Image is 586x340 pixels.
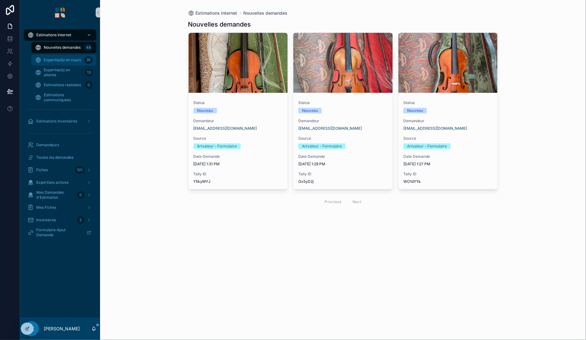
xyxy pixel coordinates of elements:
[44,45,81,50] span: Nouvelles demandes
[403,126,467,131] a: [EMAIL_ADDRESS][DOMAIN_NAME]
[403,162,493,167] span: [DATE] 1:27 PM
[398,32,498,189] a: StatusNouveauDemandeur[EMAIL_ADDRESS][DOMAIN_NAME]SourceArtvaleur - FormulaireDate Demande[DATE] ...
[44,67,83,77] span: Expertise(s) en attente
[31,92,96,103] a: Estimations communiquées
[403,154,493,159] span: Date Demande
[403,136,493,141] span: Source
[298,162,388,167] span: [DATE] 1:29 PM
[44,326,80,332] p: [PERSON_NAME]
[36,167,48,172] span: Fiches
[403,172,493,177] span: Tally ID
[298,154,388,159] span: Date Demande
[85,81,93,89] div: 0
[407,108,423,113] div: Nouveau
[24,139,96,151] a: Demandeurs
[194,172,283,177] span: Tally ID
[31,79,96,91] a: Estimations réalisées0
[24,177,96,188] a: Expertises actives
[36,217,56,222] span: Inventaires
[302,108,318,113] div: Nouveau
[36,142,59,147] span: Demandeurs
[77,191,84,199] div: 0
[24,189,96,201] a: Mes Demandes d'Estimation0
[188,10,237,16] a: Estimations Internet
[298,179,388,184] span: Gx5yD2j
[194,136,283,141] span: Source
[194,100,283,105] span: Status
[302,143,342,149] div: Artvaleur - Formulaire
[244,10,288,16] a: Nouvelles demandes
[77,216,84,224] div: 2
[36,205,56,210] span: Mes Fiches
[189,33,288,93] div: IMG_8544.jpeg
[75,166,84,174] div: 101
[24,29,96,41] a: Estimations Internet
[31,54,96,66] a: Expertise(s) en cours35
[194,162,283,167] span: [DATE] 1:31 PM
[36,32,71,37] span: Estimations Internet
[197,108,213,113] div: Nouveau
[298,126,362,131] a: [EMAIL_ADDRESS][DOMAIN_NAME]
[24,152,96,163] a: Toutes les demandes
[293,33,393,93] div: IMG_8565.jpeg
[31,42,96,53] a: Nouvelles demandes48
[36,190,74,200] span: Mes Demandes d'Estimation
[84,56,93,64] div: 35
[403,118,493,123] span: Demandeur
[293,32,393,189] a: StatusNouveauDemandeur[EMAIL_ADDRESS][DOMAIN_NAME]SourceArtvaleur - FormulaireDate Demande[DATE] ...
[196,10,237,16] span: Estimations Internet
[398,33,498,93] div: IMG_8599.jpeg
[24,164,96,176] a: Fiches101
[188,32,288,189] a: StatusNouveauDemandeur[EMAIL_ADDRESS][DOMAIN_NAME]SourceArtvaleur - FormulaireDate Demande[DATE] ...
[298,100,388,105] span: Status
[407,143,447,149] div: Artvaleur - Formulaire
[24,214,96,226] a: Inventaires2
[55,7,65,17] img: App logo
[298,172,388,177] span: Tally ID
[44,82,81,87] span: Estimations réalisées
[197,143,237,149] div: Artvaleur - Formulaire
[188,20,251,29] h1: Nouvelles demandes
[298,118,388,123] span: Demandeur
[194,154,283,159] span: Date Demande
[194,118,283,123] span: Demandeur
[403,100,493,105] span: Status
[31,67,96,78] a: Expertise(s) en attente13
[84,44,93,51] div: 48
[36,119,77,124] span: Estimations Inventaires
[403,179,493,184] span: WO1dYYa
[44,57,81,62] span: Expertise(s) en cours
[44,92,90,102] span: Estimations communiquées
[24,227,96,238] a: Formulaire Ajout Demande
[194,126,257,131] a: [EMAIL_ADDRESS][DOMAIN_NAME]
[194,179,283,184] span: Y5kyMYJ
[36,155,73,160] span: Toutes les demandes
[20,25,100,246] div: scrollable content
[24,116,96,127] a: Estimations Inventaires
[36,180,68,185] span: Expertises actives
[85,69,93,76] div: 13
[36,227,82,237] span: Formulaire Ajout Demande
[298,136,388,141] span: Source
[24,202,96,213] a: Mes Fiches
